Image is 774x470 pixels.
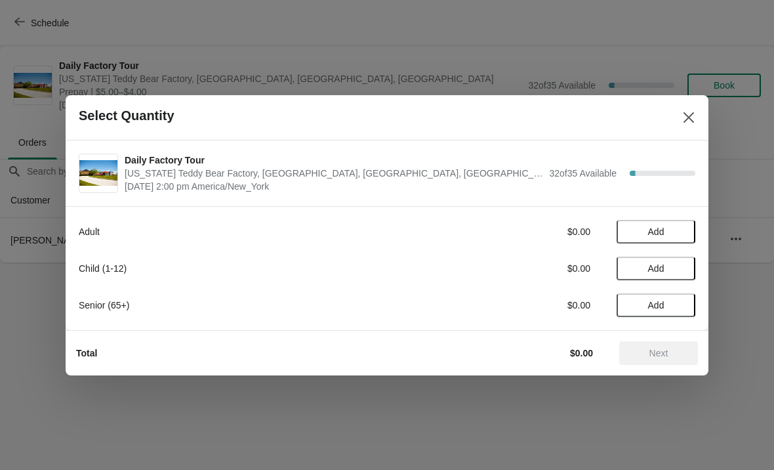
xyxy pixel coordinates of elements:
[617,220,695,244] button: Add
[79,108,174,123] h2: Select Quantity
[469,225,590,238] div: $0.00
[125,167,542,180] span: [US_STATE] Teddy Bear Factory, [GEOGRAPHIC_DATA], [GEOGRAPHIC_DATA], [GEOGRAPHIC_DATA]
[617,293,695,317] button: Add
[648,300,664,310] span: Add
[469,299,590,312] div: $0.00
[648,226,664,237] span: Add
[677,106,701,129] button: Close
[469,262,590,275] div: $0.00
[76,348,97,358] strong: Total
[79,262,443,275] div: Child (1-12)
[79,160,117,186] img: Daily Factory Tour | Vermont Teddy Bear Factory, Shelburne Road, Shelburne, VT, USA | September 1...
[648,263,664,274] span: Add
[79,299,443,312] div: Senior (65+)
[79,225,443,238] div: Adult
[549,168,617,179] span: 32 of 35 Available
[125,180,542,193] span: [DATE] 2:00 pm America/New_York
[125,154,542,167] span: Daily Factory Tour
[617,257,695,280] button: Add
[570,348,593,358] strong: $0.00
